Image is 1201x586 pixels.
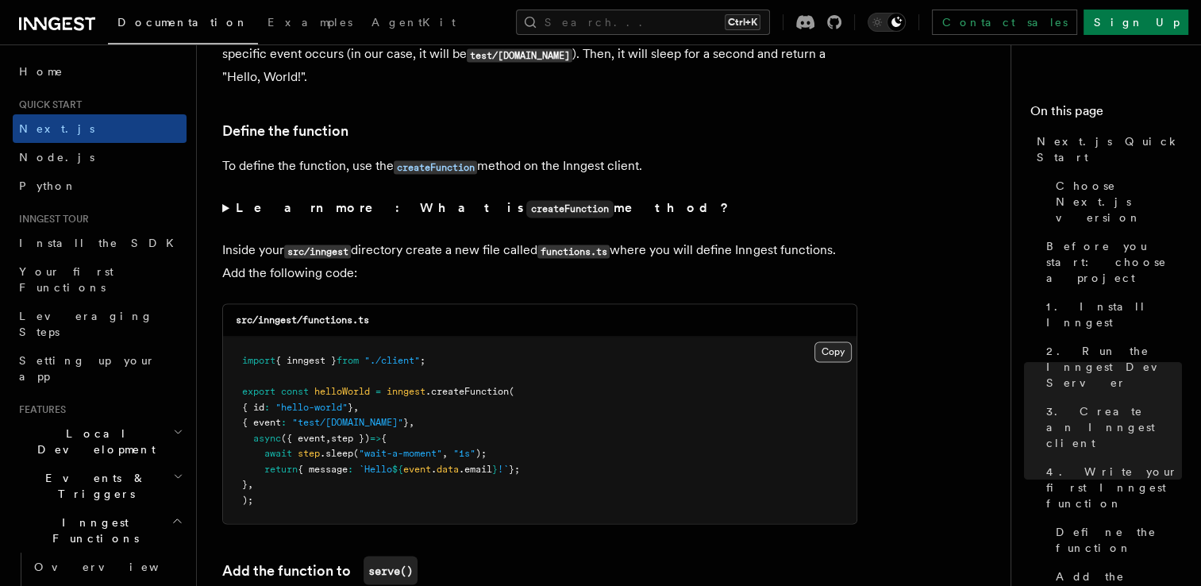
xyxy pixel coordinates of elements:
span: ); [475,447,487,458]
span: : [281,416,287,427]
span: .email [459,463,492,474]
span: from [337,354,359,365]
h4: On this page [1030,102,1182,127]
span: : [264,401,270,412]
code: createFunction [394,160,477,174]
span: step [298,447,320,458]
span: , [442,447,448,458]
span: return [264,463,298,474]
a: Sign Up [1084,10,1188,35]
a: Next.js [13,114,187,143]
button: Inngest Functions [13,508,187,553]
span: Examples [268,16,352,29]
span: ({ event [281,432,325,443]
button: Copy [814,341,852,362]
span: => [370,432,381,443]
span: Your first Functions [19,265,114,294]
a: Define the function [222,120,348,142]
span: .createFunction [425,385,509,396]
span: Overview [34,561,198,573]
span: .sleep [320,447,353,458]
p: To define the function, use the method on the Inngest client. [222,155,857,178]
span: } [492,463,498,474]
a: Overview [28,553,187,581]
summary: Learn more: What iscreateFunctionmethod? [222,197,857,220]
code: functions.ts [537,245,610,258]
span: 4. Write your first Inngest function [1046,464,1182,511]
strong: Learn more: What is method? [236,200,732,215]
span: . [431,463,437,474]
span: Next.js Quick Start [1037,133,1182,165]
a: 1. Install Inngest [1040,292,1182,337]
span: async [253,432,281,443]
a: Documentation [108,5,258,44]
span: !` [498,463,509,474]
span: }; [509,463,520,474]
a: Python [13,172,187,200]
span: "test/[DOMAIN_NAME]" [292,416,403,427]
span: , [409,416,414,427]
code: createFunction [526,200,614,218]
span: 2. Run the Inngest Dev Server [1046,343,1182,391]
span: Next.js [19,122,94,135]
span: Documentation [117,16,248,29]
span: 3. Create an Inngest client [1046,403,1182,451]
a: 2. Run the Inngest Dev Server [1040,337,1182,397]
a: Setting up your app [13,346,187,391]
span: ${ [392,463,403,474]
a: Add the function toserve() [222,556,418,584]
span: Leveraging Steps [19,310,153,338]
span: 1. Install Inngest [1046,299,1182,330]
span: } [348,401,353,412]
span: "1s" [453,447,475,458]
a: Define the function [1049,518,1182,562]
span: `Hello [359,463,392,474]
span: { message [298,463,348,474]
a: Next.js Quick Start [1030,127,1182,172]
span: , [325,432,331,443]
span: ( [353,447,359,458]
p: Inside your directory create a new file called where you will define Inngest functions. Add the f... [222,239,857,284]
button: Search...Ctrl+K [516,10,770,35]
button: Events & Triggers [13,464,187,508]
span: "hello-world" [275,401,348,412]
span: Home [19,64,64,79]
button: Local Development [13,419,187,464]
span: import [242,354,275,365]
span: = [375,385,381,396]
span: step }) [331,432,370,443]
span: Features [13,403,66,416]
span: ; [420,354,425,365]
span: Install the SDK [19,237,183,249]
a: Home [13,57,187,86]
span: export [242,385,275,396]
span: AgentKit [371,16,456,29]
code: src/inngest/functions.ts [236,314,369,326]
span: data [437,463,459,474]
span: } [403,416,409,427]
a: 3. Create an Inngest client [1040,397,1182,457]
a: Choose Next.js version [1049,172,1182,232]
span: Inngest tour [13,213,89,226]
span: Inngest Functions [13,515,171,546]
span: await [264,447,292,458]
span: , [353,401,359,412]
button: Toggle dark mode [868,13,906,32]
a: 4. Write your first Inngest function [1040,457,1182,518]
span: ( [509,385,514,396]
span: Define the function [1056,524,1182,556]
code: serve() [364,556,418,584]
span: { event [242,416,281,427]
span: { [381,432,387,443]
a: Your first Functions [13,257,187,302]
a: Before you start: choose a project [1040,232,1182,292]
span: "./client" [364,354,420,365]
kbd: Ctrl+K [725,14,760,30]
span: Node.js [19,151,94,164]
code: test/[DOMAIN_NAME] [467,48,572,62]
a: Examples [258,5,362,43]
a: Install the SDK [13,229,187,257]
a: Leveraging Steps [13,302,187,346]
span: , [248,478,253,489]
a: Node.js [13,143,187,172]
